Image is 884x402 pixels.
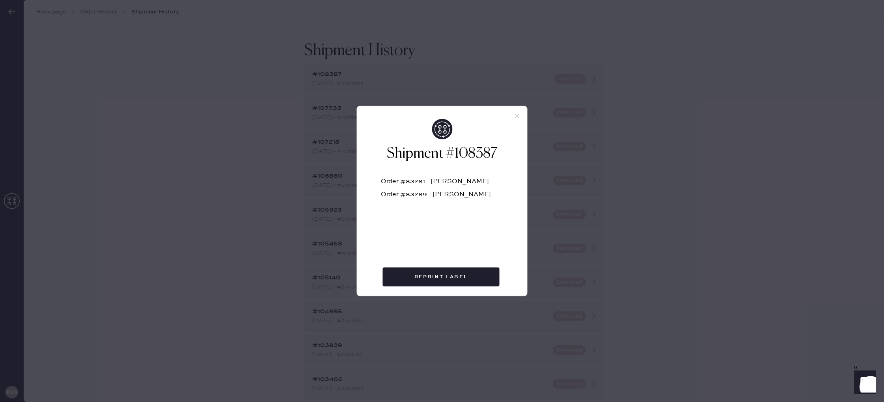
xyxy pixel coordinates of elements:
[383,268,502,287] a: Reprint Label
[381,144,504,163] h2: Shipment #108387
[381,179,504,192] div: Order #83281 - [PERSON_NAME]
[383,268,500,287] button: Reprint Label
[847,367,880,400] iframe: Front Chat
[381,192,504,205] div: Order #83289 - [PERSON_NAME]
